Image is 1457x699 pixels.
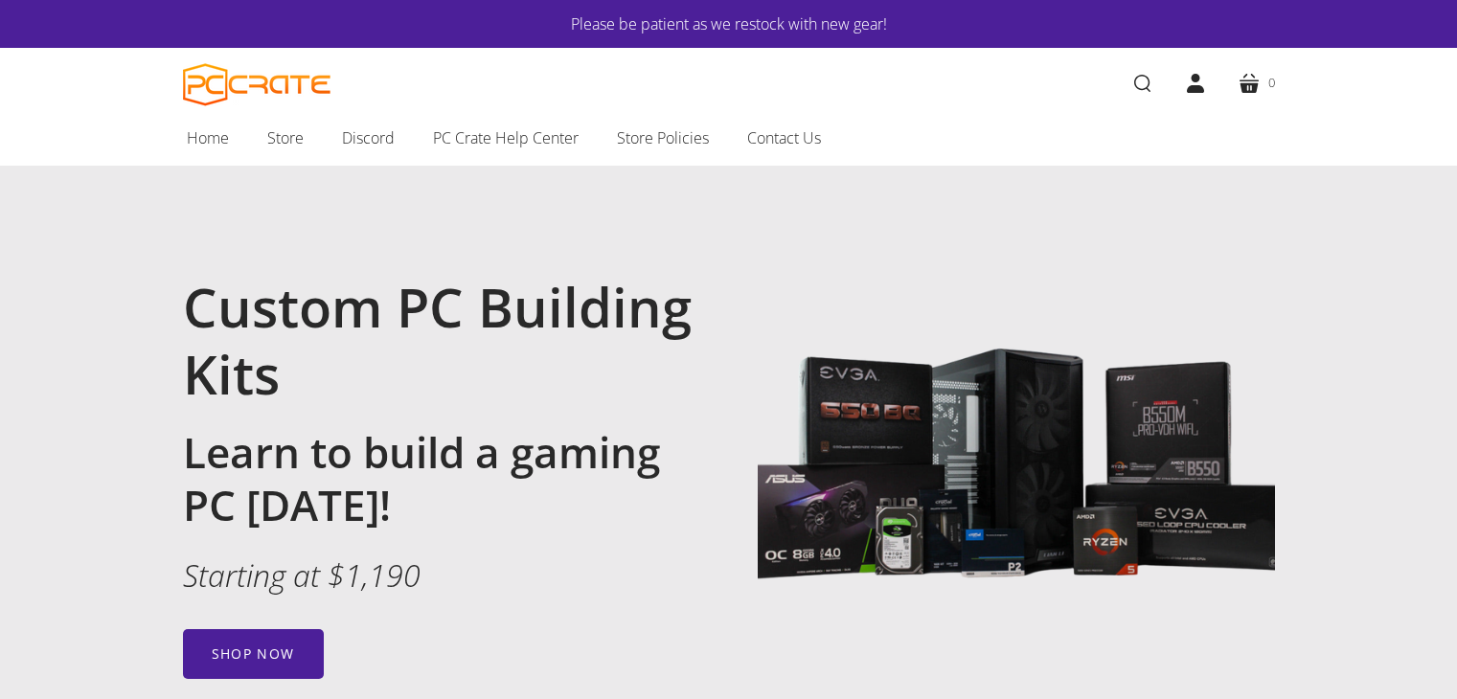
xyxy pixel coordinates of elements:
[1268,73,1275,93] span: 0
[1222,56,1290,110] a: 0
[747,125,821,150] span: Contact Us
[323,118,414,158] a: Discord
[183,629,324,679] a: Shop now
[728,118,840,158] a: Contact Us
[154,118,1304,166] nav: Main navigation
[598,118,728,158] a: Store Policies
[248,118,323,158] a: Store
[342,125,395,150] span: Discord
[183,63,331,106] a: PC CRATE
[240,11,1218,36] a: Please be patient as we restock with new gear!
[183,554,421,596] em: Starting at $1,190
[617,125,709,150] span: Store Policies
[168,118,248,158] a: Home
[183,426,700,531] h2: Learn to build a gaming PC [DATE]!
[267,125,304,150] span: Store
[183,273,700,407] h1: Custom PC Building Kits
[187,125,229,150] span: Home
[414,118,598,158] a: PC Crate Help Center
[433,125,579,150] span: PC Crate Help Center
